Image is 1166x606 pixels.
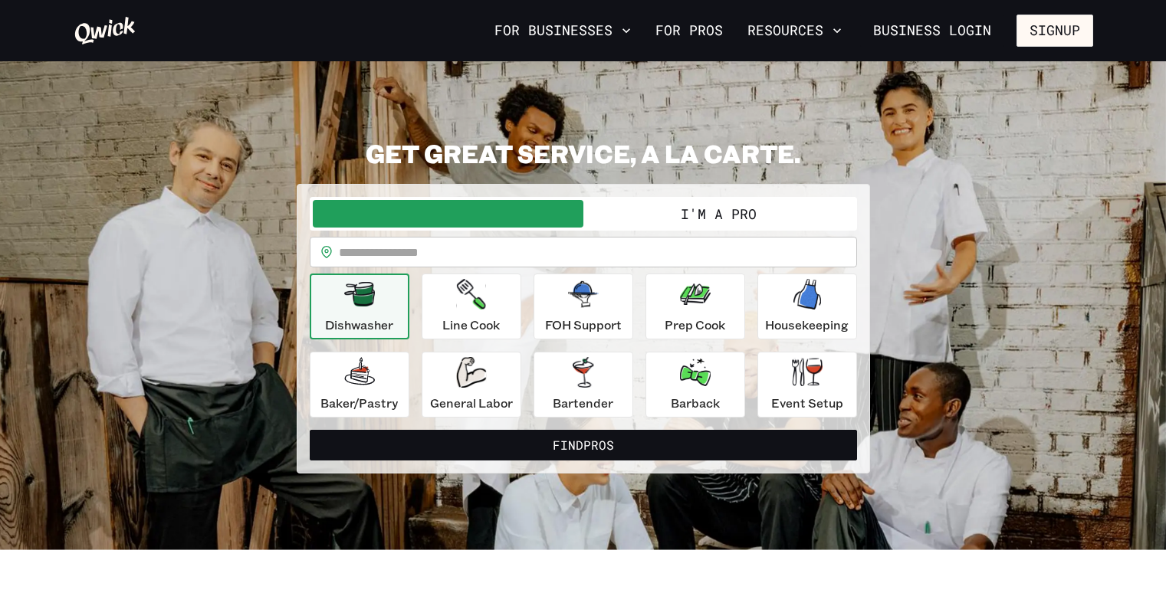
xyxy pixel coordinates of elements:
[534,352,633,418] button: Bartender
[645,352,745,418] button: Barback
[665,316,725,334] p: Prep Cook
[422,352,521,418] button: General Labor
[860,15,1004,47] a: Business Login
[1017,15,1093,47] button: Signup
[545,316,622,334] p: FOH Support
[442,316,500,334] p: Line Cook
[649,18,729,44] a: For Pros
[422,274,521,339] button: Line Cook
[430,394,513,412] p: General Labor
[488,18,637,44] button: For Businesses
[757,352,857,418] button: Event Setup
[297,138,870,169] h2: GET GREAT SERVICE, A LA CARTE.
[310,352,409,418] button: Baker/Pastry
[553,394,613,412] p: Bartender
[310,430,857,460] button: FindPros
[313,200,583,228] button: I'm a Business
[325,316,393,334] p: Dishwasher
[765,316,849,334] p: Housekeeping
[645,274,745,339] button: Prep Cook
[310,274,409,339] button: Dishwasher
[671,394,720,412] p: Barback
[320,394,398,412] p: Baker/Pastry
[741,18,848,44] button: Resources
[534,274,633,339] button: FOH Support
[583,200,854,228] button: I'm a Pro
[757,274,857,339] button: Housekeeping
[771,394,843,412] p: Event Setup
